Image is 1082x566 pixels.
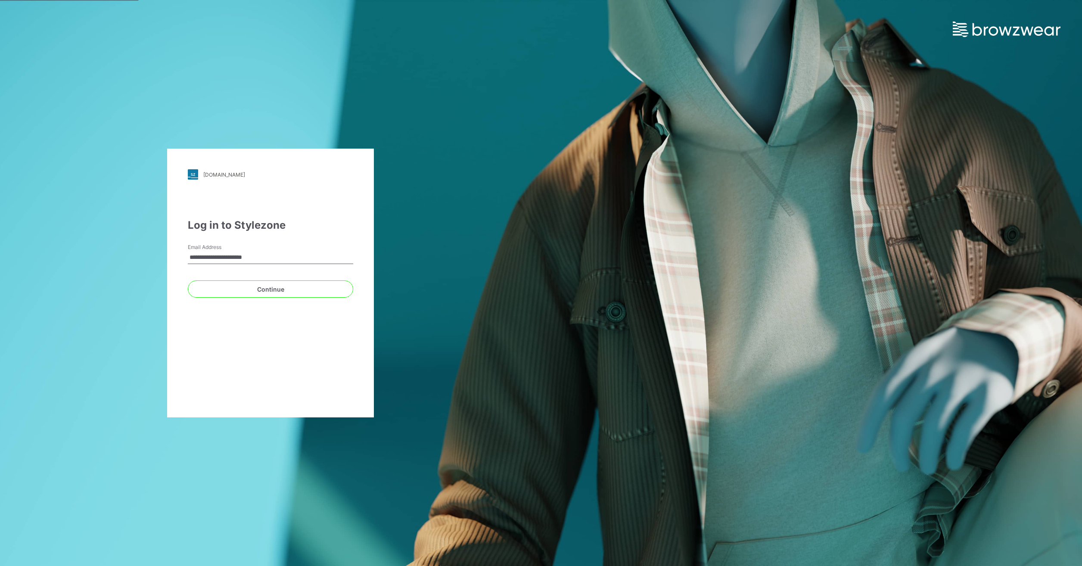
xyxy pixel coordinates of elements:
[203,171,245,178] div: [DOMAIN_NAME]
[188,280,353,298] button: Continue
[188,169,198,180] img: stylezone-logo.562084cfcfab977791bfbf7441f1a819.svg
[188,218,353,233] div: Log in to Stylezone
[188,243,248,251] label: Email Address
[188,169,353,180] a: [DOMAIN_NAME]
[953,22,1060,37] img: browzwear-logo.e42bd6dac1945053ebaf764b6aa21510.svg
